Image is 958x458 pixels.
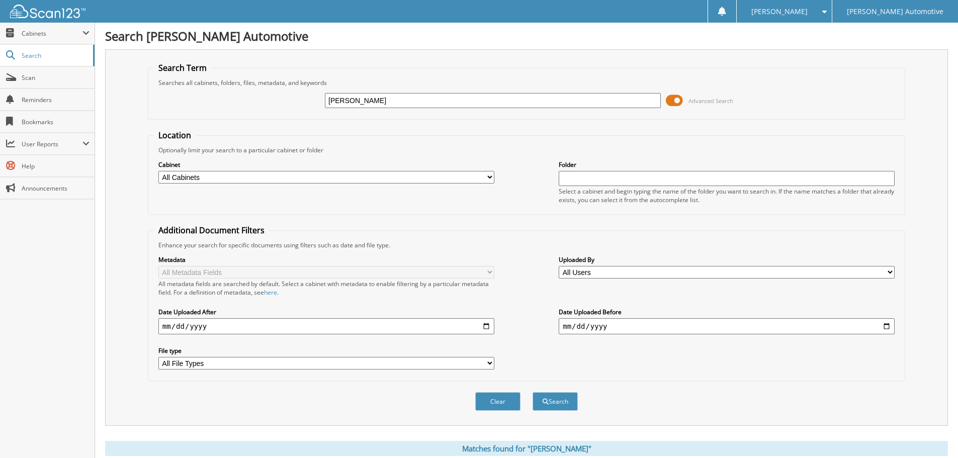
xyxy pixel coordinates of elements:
[105,441,948,456] div: Matches found for "[PERSON_NAME]"
[22,162,90,170] span: Help
[158,346,494,355] label: File type
[105,28,948,44] h1: Search [PERSON_NAME] Automotive
[22,96,90,104] span: Reminders
[847,9,943,15] span: [PERSON_NAME] Automotive
[475,392,520,411] button: Clear
[22,140,82,148] span: User Reports
[10,5,85,18] img: scan123-logo-white.svg
[559,187,895,204] div: Select a cabinet and begin typing the name of the folder you want to search in. If the name match...
[559,160,895,169] label: Folder
[22,51,88,60] span: Search
[22,73,90,82] span: Scan
[158,280,494,297] div: All metadata fields are searched by default. Select a cabinet with metadata to enable filtering b...
[751,9,808,15] span: [PERSON_NAME]
[158,318,494,334] input: start
[153,225,270,236] legend: Additional Document Filters
[533,392,578,411] button: Search
[153,78,900,87] div: Searches all cabinets, folders, files, metadata, and keywords
[264,288,277,297] a: here
[158,255,494,264] label: Metadata
[559,255,895,264] label: Uploaded By
[22,184,90,193] span: Announcements
[559,318,895,334] input: end
[22,118,90,126] span: Bookmarks
[559,308,895,316] label: Date Uploaded Before
[22,29,82,38] span: Cabinets
[158,160,494,169] label: Cabinet
[153,130,196,141] legend: Location
[158,308,494,316] label: Date Uploaded After
[688,97,733,105] span: Advanced Search
[153,146,900,154] div: Optionally limit your search to a particular cabinet or folder
[153,62,212,73] legend: Search Term
[153,241,900,249] div: Enhance your search for specific documents using filters such as date and file type.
